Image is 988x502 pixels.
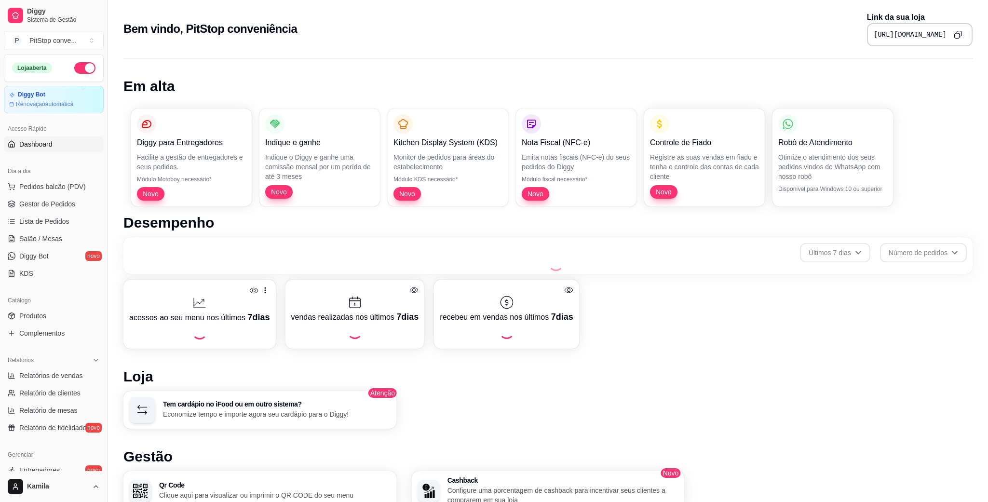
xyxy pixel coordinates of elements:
[19,465,60,475] span: Entregadores
[388,109,508,206] button: Kitchen Display System (KDS)Monitor de pedidos para áreas do estabelecimentoMódulo KDS necessário...
[19,371,83,380] span: Relatórios de vendas
[644,109,765,206] button: Controle de FiadoRegistre as suas vendas em fiado e tenha o controle das contas de cada clienteNovo
[19,234,62,244] span: Salão / Mesas
[4,447,104,462] div: Gerenciar
[874,30,947,40] pre: [URL][DOMAIN_NAME]
[4,326,104,341] a: Complementos
[247,312,270,322] span: 7 dias
[440,310,573,324] p: recebeu em vendas nos últimos
[159,490,391,500] p: Clique aqui para visualizar ou imprimir o QR CODE do seu menu
[131,109,252,206] button: Diggy para EntregadoresFacilite a gestão de entregadores e seus pedidos.Módulo Motoboy necessário...
[867,12,973,23] p: Link da sua loja
[4,136,104,152] a: Dashboard
[4,403,104,418] a: Relatório de mesas
[265,137,374,149] p: Indique e ganhe
[880,243,967,262] button: Número de pedidos
[16,100,73,108] article: Renovação automática
[778,137,887,149] p: Robô de Atendimento
[137,152,246,172] p: Facilite a gestão de entregadores e seus pedidos.
[8,356,34,364] span: Relatórios
[12,36,22,45] span: P
[396,312,419,322] span: 7 dias
[123,368,973,385] h1: Loja
[778,185,887,193] p: Disponível para Windows 10 ou superior
[499,324,514,339] div: Loading
[4,196,104,212] a: Gestor de Pedidos
[123,448,973,465] h1: Gestão
[19,251,49,261] span: Diggy Bot
[347,324,363,339] div: Loading
[29,36,77,45] div: PitStop conve ...
[4,231,104,246] a: Salão / Mesas
[516,109,636,206] button: Nota Fiscal (NFC-e)Emita notas fiscais (NFC-e) do seus pedidos do DiggyMódulo fiscal necessário*Novo
[139,189,162,199] span: Novo
[163,409,391,419] p: Economize tempo e importe agora seu cardápio para o Diggy!
[267,187,291,197] span: Novo
[19,388,81,398] span: Relatório de clientes
[27,7,100,16] span: Diggy
[163,401,391,407] h3: Tem cardápio no iFood ou em outro sistema?
[4,86,104,113] a: Diggy BotRenovaçãoautomática
[123,78,973,95] h1: Em alta
[159,482,391,488] h3: Qr Code
[950,27,966,42] button: Copy to clipboard
[421,484,436,498] img: Cashback
[265,152,374,181] p: Indique o Diggy e ganhe uma comissão mensal por um perído de até 3 meses
[4,31,104,50] button: Select a team
[393,176,502,183] p: Módulo KDS necessário*
[259,109,380,206] button: Indique e ganheIndique o Diggy e ganhe uma comissão mensal por um perído de até 3 mesesNovo
[772,109,893,206] button: Robô de AtendimentoOtimize o atendimento dos seus pedidos vindos do WhatsApp com nosso robôDispon...
[19,199,75,209] span: Gestor de Pedidos
[660,467,682,479] span: Novo
[524,189,547,199] span: Novo
[19,139,53,149] span: Dashboard
[133,484,148,498] img: Qr Code
[19,269,33,278] span: KDS
[4,475,104,498] button: Kamila
[4,163,104,179] div: Dia a dia
[393,152,502,172] p: Monitor de pedidos para áreas do estabelecimento
[522,176,631,183] p: Módulo fiscal necessário*
[4,179,104,194] button: Pedidos balcão (PDV)
[393,137,502,149] p: Kitchen Display System (KDS)
[129,311,270,324] p: acessos ao seu menu nos últimos
[522,137,631,149] p: Nota Fiscal (NFC-e)
[192,324,207,339] div: Loading
[74,62,95,74] button: Alterar Status
[27,16,100,24] span: Sistema de Gestão
[4,420,104,435] a: Relatório de fidelidadenovo
[367,387,398,399] span: Atenção
[4,121,104,136] div: Acesso Rápido
[291,310,419,324] p: vendas realizadas nos últimos
[548,256,564,271] div: Loading
[778,152,887,181] p: Otimize o atendimento dos seus pedidos vindos do WhatsApp com nosso robô
[27,482,88,491] span: Kamila
[395,189,419,199] span: Novo
[19,217,69,226] span: Lista de Pedidos
[652,187,676,197] span: Novo
[4,385,104,401] a: Relatório de clientes
[4,266,104,281] a: KDS
[4,308,104,324] a: Produtos
[4,368,104,383] a: Relatórios de vendas
[12,63,52,73] div: Loja aberta
[4,462,104,478] a: Entregadoresnovo
[123,21,297,37] h2: Bem vindo, PitStop conveniência
[137,137,246,149] p: Diggy para Entregadores
[4,4,104,27] a: DiggySistema de Gestão
[19,182,86,191] span: Pedidos balcão (PDV)
[19,311,46,321] span: Produtos
[19,328,65,338] span: Complementos
[800,243,870,262] button: Últimos 7 dias
[123,214,973,231] h1: Desempenho
[18,91,45,98] article: Diggy Bot
[123,391,396,429] button: Tem cardápio no iFood ou em outro sistema?Economize tempo e importe agora seu cardápio para o Diggy!
[137,176,246,183] p: Módulo Motoboy necessário*
[522,152,631,172] p: Emita notas fiscais (NFC-e) do seus pedidos do Diggy
[650,152,759,181] p: Registre as suas vendas em fiado e tenha o controle das contas de cada cliente
[4,293,104,308] div: Catálogo
[650,137,759,149] p: Controle de Fiado
[447,477,679,484] h3: Cashback
[19,406,78,415] span: Relatório de mesas
[19,423,86,433] span: Relatório de fidelidade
